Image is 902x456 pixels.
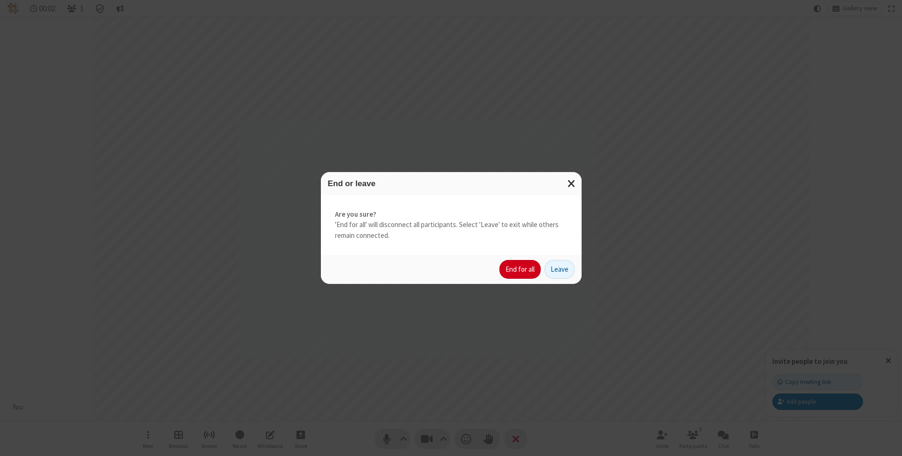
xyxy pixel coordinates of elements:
div: 'End for all' will disconnect all participants. Select 'Leave' to exit while others remain connec... [321,195,582,255]
button: Leave [544,260,575,279]
strong: Are you sure? [335,209,568,220]
button: Close modal [562,172,582,195]
button: End for all [499,260,541,279]
h3: End or leave [328,179,575,188]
